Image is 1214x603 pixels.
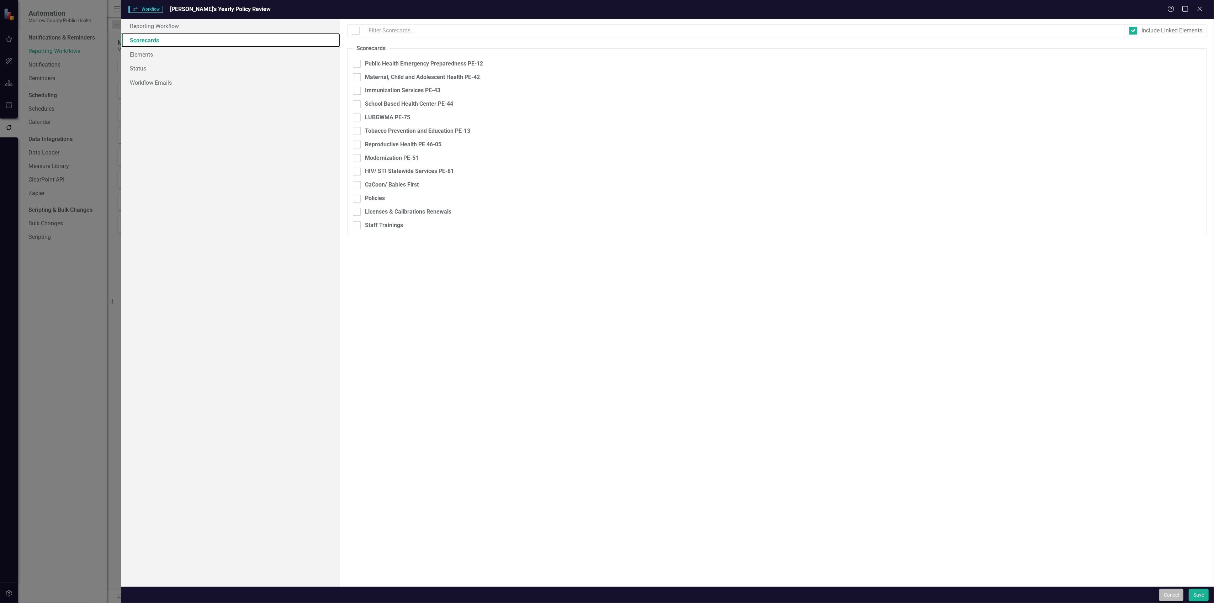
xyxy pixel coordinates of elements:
[170,6,271,12] span: [PERSON_NAME]'s Yearly Policy Review
[365,154,419,162] div: Modernization PE-51
[365,181,419,189] div: CaCoon/ Babies First
[365,221,403,230] div: Staff Trainings
[121,61,340,75] a: Status
[1159,589,1183,601] button: Cancel
[364,24,1125,37] input: Filter Scorecards...
[365,73,480,82] div: Maternal, Child and Adolescent Health PE-42
[365,194,385,203] div: Policies
[365,100,453,108] div: School Based Health Center PE-44
[1141,27,1202,35] div: Include Linked Elements
[121,47,340,62] a: Elements
[365,208,451,216] div: Licenses & Calibrations Renewals
[121,75,340,90] a: Workflow Emails
[128,6,163,13] span: Workflow
[365,60,483,68] div: Public Health Emergency Preparedness PE-12
[121,19,340,33] a: Reporting Workflow
[365,141,441,149] div: Reproductive Health PE 46-05
[365,114,410,122] div: LUBGWMA PE-75
[121,33,340,47] a: Scorecards
[365,86,440,95] div: Immunization Services PE-43
[365,127,470,135] div: Tobacco Prevention and Education PE-13
[365,167,454,175] div: HIV/ STI Statewide Services PE-81
[353,44,389,53] legend: Scorecards
[1189,589,1209,601] button: Save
